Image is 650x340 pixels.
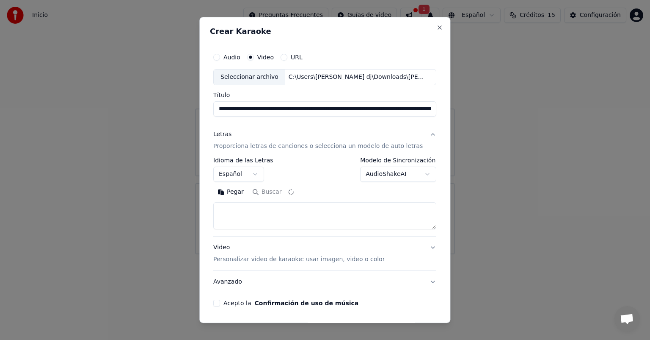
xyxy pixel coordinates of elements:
p: Proporciona letras de canciones o selecciona un modelo de auto letras [213,142,423,150]
label: Video [257,54,274,60]
button: Pegar [213,185,248,199]
h2: Crear Karaoke [210,28,440,35]
label: Modelo de Sincronización [361,157,437,163]
label: Título [213,92,436,98]
p: Personalizar video de karaoke: usar imagen, video o color [213,255,385,264]
div: Video [213,243,385,264]
div: C:\Users\[PERSON_NAME] dj\Downloads\[PERSON_NAME], Se Me Va la Voz, Festival [PERSON_NAME] del [D... [285,73,429,81]
div: Letras [213,130,231,139]
button: LetrasProporciona letras de canciones o selecciona un modelo de auto letras [213,123,436,157]
div: LetrasProporciona letras de canciones o selecciona un modelo de auto letras [213,157,436,236]
label: Idioma de las Letras [213,157,273,163]
label: URL [291,54,303,60]
div: Seleccionar archivo [214,70,285,85]
button: Acepto la [255,300,359,306]
button: Avanzado [213,271,436,293]
button: VideoPersonalizar video de karaoke: usar imagen, video o color [213,237,436,270]
label: Audio [223,54,240,60]
label: Acepto la [223,300,358,306]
